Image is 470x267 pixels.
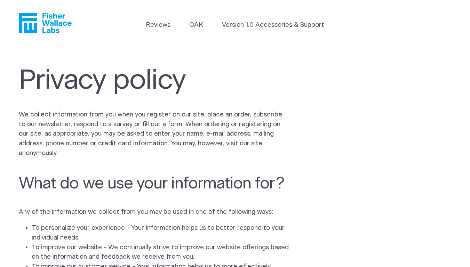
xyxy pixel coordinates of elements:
p: Any of the information we collect from you may be used in one of the following ways: [19,207,290,217]
li: To improve our website - We continually strive to improve our website offerings based on the info... [32,243,290,262]
a: OAK [189,20,203,30]
li: To personalize your experience - Your information helps us to better respond to your individual n... [32,223,290,243]
h1: Privacy policy [19,65,290,97]
h3: What do we use your information for? [19,174,290,194]
p: We collect information from you when you register on our site, place an order, subscribe to our n... [19,110,290,158]
a: Reviews [146,20,170,30]
a: Fisher Wallace [19,13,72,33]
a: Version 1.0 Accessories & Support [222,20,324,30]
